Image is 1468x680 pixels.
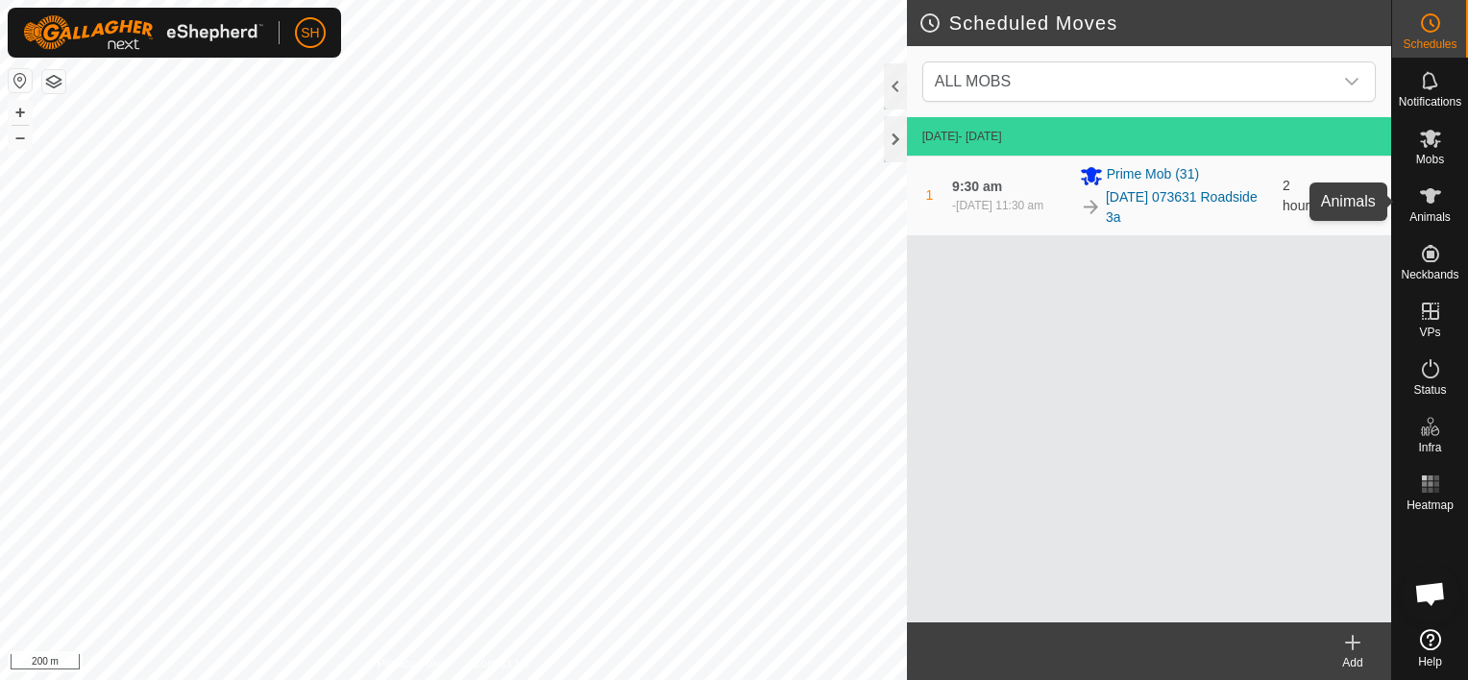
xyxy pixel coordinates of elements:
button: + [9,101,32,124]
div: - [952,197,1043,214]
a: Help [1392,621,1468,675]
span: Help [1418,656,1442,668]
span: Prime Mob (31) [1107,164,1199,187]
span: Status [1413,384,1446,396]
span: VPs [1419,327,1440,338]
span: Schedules [1403,38,1456,50]
span: Mobs [1416,154,1444,165]
span: ALL MOBS [927,62,1333,101]
div: Open chat [1402,565,1459,622]
span: Neckbands [1401,269,1458,280]
a: [DATE] 073631 Roadside 3a [1106,187,1271,228]
div: Add [1314,654,1391,671]
span: SH [301,23,319,43]
div: dropdown trigger [1333,62,1371,101]
span: 2 hours [1283,178,1316,213]
span: [DATE] [922,130,959,143]
a: Contact Us [473,655,529,672]
img: To [1080,196,1102,218]
span: 1 [926,187,934,203]
span: 9:30 am [952,179,1002,194]
span: ALL MOBS [935,73,1011,89]
span: - [DATE] [959,130,1002,143]
button: – [9,126,32,149]
button: Reset Map [9,69,32,92]
span: Infra [1418,442,1441,453]
img: Gallagher Logo [23,15,263,50]
h2: Scheduled Moves [918,12,1391,35]
a: Privacy Policy [378,655,450,672]
span: Notifications [1399,96,1461,108]
span: [DATE] 11:30 am [956,199,1043,212]
span: Heatmap [1407,499,1454,511]
button: Map Layers [42,70,65,93]
span: Animals [1409,211,1451,223]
